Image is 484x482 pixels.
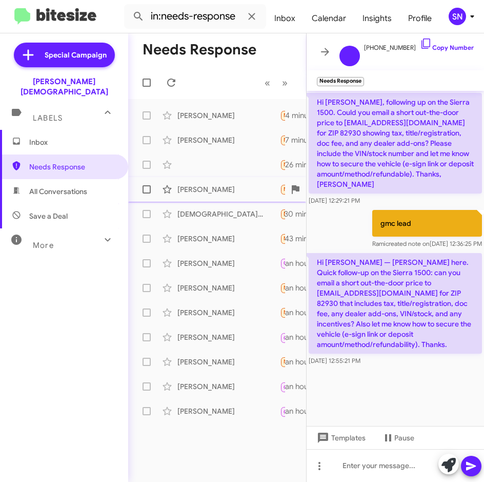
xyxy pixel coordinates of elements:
div: [PERSON_NAME] [177,406,280,416]
div: SN [449,8,466,25]
span: Inbox [29,137,116,147]
div: [PERSON_NAME] [177,381,280,392]
span: » [282,76,288,89]
span: Call Them [284,384,310,391]
div: [PERSON_NAME] [177,307,280,318]
a: Special Campaign [14,43,115,67]
button: Next [276,72,294,93]
div: an hour ago [285,283,335,293]
a: Inbox [266,4,304,33]
p: Hi [PERSON_NAME] — [PERSON_NAME] here. Quick follow-up on the Sierra 1500: can you email a short ... [309,253,482,354]
div: Base model silver or white [280,306,285,318]
div: You already gave me the numbers before [280,356,285,368]
span: Needs Response [284,137,327,143]
span: Needs Response [284,284,327,291]
div: Liked “Status is still the same as soon as we get some in you will be the first to know. You are ... [280,109,285,121]
nav: Page navigation example [259,72,294,93]
span: Call Them [284,409,310,415]
button: Templates [307,429,374,447]
span: [DATE] 12:55:21 PM [309,357,360,364]
span: Needs Response [284,309,327,316]
div: Inbound Call [280,404,285,417]
span: Labels [33,113,63,123]
span: [PHONE_NUMBER] [364,37,474,53]
span: Call Them [284,260,310,266]
div: [PERSON_NAME] [177,258,280,268]
button: Previous [258,72,276,93]
div: Yeah, I'm still in the market. Just couldn't get the payment right [280,183,285,195]
div: an hour ago [285,258,335,268]
div: [PERSON_NAME] [177,283,280,293]
input: Search [124,4,266,29]
span: Needs Response [284,186,327,192]
span: Call Them [284,335,310,341]
div: [PERSON_NAME] [177,135,280,145]
div: Inbound Call [280,331,285,343]
div: 26 minutes ago [285,160,347,170]
div: 7 minutes ago [285,135,342,145]
div: 4 minutes ago [285,110,343,121]
div: [PERSON_NAME] [177,184,280,195]
button: Pause [374,429,422,447]
a: Profile [400,4,440,33]
span: Needs Response [284,358,327,365]
div: an hour ago [285,307,335,318]
span: Needs Response [284,210,327,217]
span: More [33,241,54,250]
span: created note on [386,240,430,247]
div: 43 minutes ago [285,234,347,244]
div: an hour ago [285,332,335,342]
div: [PERSON_NAME] [177,357,280,367]
div: 30 minutes ago [285,209,347,219]
div: Holding off [280,233,285,244]
span: Special Campaign [45,50,107,60]
div: an hour ago [285,357,335,367]
div: I'm still looking for 2500 Denali bat we don't get to the payment price is to high for me. I was ... [280,208,285,220]
div: [DEMOGRAPHIC_DATA][PERSON_NAME] [177,209,280,219]
div: Hi [PERSON_NAME] — [PERSON_NAME] here. Quick follow-up on the Sierra 1500: can you email a short ... [280,159,285,170]
div: Inbound Call [280,380,285,393]
a: Copy Number [420,44,474,51]
span: Needs Response [284,235,327,242]
span: Needs Response [284,112,327,119]
span: Rami [DATE] 12:36:25 PM [372,240,482,247]
span: All Conversations [29,186,87,197]
span: Needs Response [29,162,116,172]
p: Hi [PERSON_NAME], following up on the Sierra 1500. Could you email a short out-the-door price to ... [309,93,482,194]
a: Insights [354,4,400,33]
button: SN [440,8,473,25]
span: Pause [394,429,414,447]
div: i cannot call [280,257,285,269]
div: an hour ago [285,406,335,416]
div: It sold [280,282,285,294]
small: Needs Response [317,77,364,86]
span: Save a Deal [29,211,68,221]
div: [PERSON_NAME] [177,332,280,342]
div: an hour ago [285,381,335,392]
h1: Needs Response [143,42,256,58]
span: « [265,76,270,89]
div: [PERSON_NAME] [177,234,280,244]
a: Calendar [304,4,354,33]
span: Templates [315,429,366,447]
p: gmc lead [372,210,482,237]
div: [PERSON_NAME] [177,110,280,121]
span: Needs Response [284,161,327,168]
div: Yes [280,134,285,146]
span: [DATE] 12:29:21 PM [309,197,360,204]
